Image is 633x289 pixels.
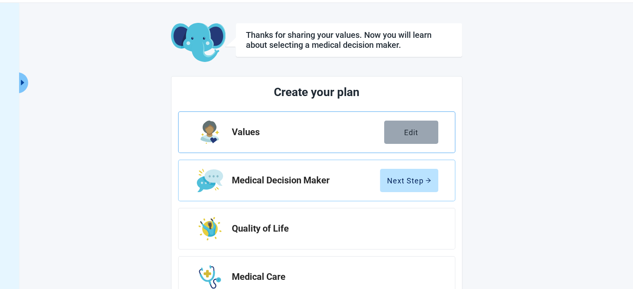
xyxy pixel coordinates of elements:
button: Edit [384,121,438,144]
div: Thanks for sharing your values. Now you will learn about selecting a medical decision maker. [246,30,452,50]
span: caret-right [19,79,27,86]
h2: Medical Care [232,272,432,282]
img: Step Icon [199,265,221,289]
h2: Values [232,127,384,137]
div: Edit [404,128,418,136]
span: arrow-right [425,178,431,183]
h1: Create your plan [209,83,424,101]
img: Step Icon [201,121,219,144]
img: Step Icon [197,169,223,192]
button: Expand menu [18,72,28,93]
button: Next Steparrow-right [380,169,438,192]
h2: Quality of Life [232,224,432,234]
img: Step Icon [199,217,222,240]
div: Next Step [387,176,431,185]
h2: Medical Decision Maker [232,175,380,185]
img: Koda Elephant [171,23,226,63]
